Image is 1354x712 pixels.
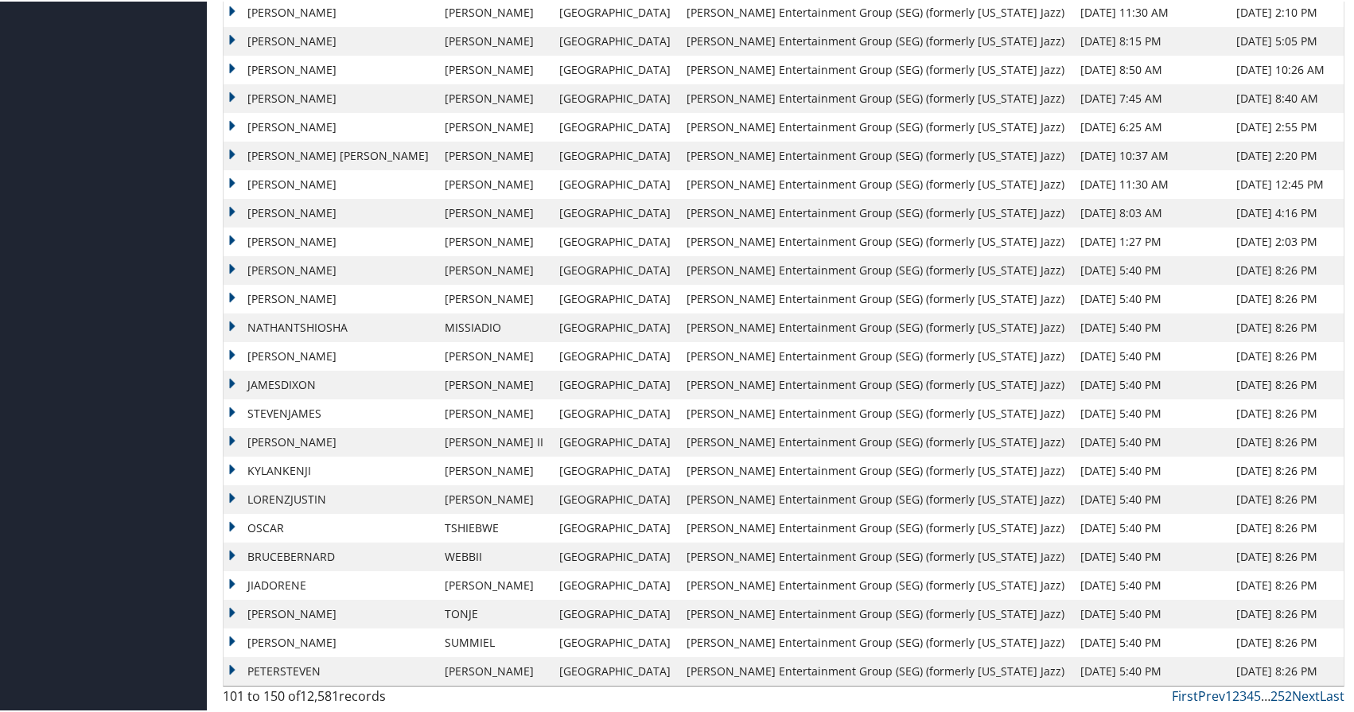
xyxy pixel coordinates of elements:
td: [PERSON_NAME] [224,226,437,255]
td: [DATE] 8:26 PM [1228,512,1344,541]
td: [DATE] 8:26 PM [1228,455,1344,484]
td: [PERSON_NAME] Entertainment Group (SEG) (formerly [US_STATE] Jazz) [679,54,1072,83]
td: [DATE] 4:16 PM [1228,197,1344,226]
td: [PERSON_NAME] [437,25,551,54]
td: [PERSON_NAME] Entertainment Group (SEG) (formerly [US_STATE] Jazz) [679,398,1072,426]
td: [PERSON_NAME] [224,340,437,369]
a: First [1172,686,1198,703]
span: … [1261,686,1270,703]
td: [DATE] 5:40 PM [1072,656,1228,684]
td: [DATE] 8:26 PM [1228,570,1344,598]
td: JAMESDIXON [224,369,437,398]
td: [DATE] 5:40 PM [1072,627,1228,656]
td: [DATE] 8:26 PM [1228,398,1344,426]
td: TSHIEBWE [437,512,551,541]
td: KYLANKENJI [224,455,437,484]
td: [DATE] 8:26 PM [1228,369,1344,398]
td: [GEOGRAPHIC_DATA] [551,169,679,197]
td: [DATE] 8:40 AM [1228,83,1344,111]
td: [PERSON_NAME] [224,169,437,197]
td: [DATE] 5:40 PM [1072,426,1228,455]
td: [DATE] 5:05 PM [1228,25,1344,54]
a: Next [1292,686,1320,703]
td: [PERSON_NAME] [437,111,551,140]
td: [PERSON_NAME] Entertainment Group (SEG) (formerly [US_STATE] Jazz) [679,226,1072,255]
td: [DATE] 8:50 AM [1072,54,1228,83]
td: [PERSON_NAME] [437,283,551,312]
td: [GEOGRAPHIC_DATA] [551,283,679,312]
td: [PERSON_NAME] Entertainment Group (SEG) (formerly [US_STATE] Jazz) [679,484,1072,512]
td: [GEOGRAPHIC_DATA] [551,312,679,340]
td: [DATE] 5:40 PM [1072,484,1228,512]
td: [DATE] 8:26 PM [1228,426,1344,455]
td: JIADORENE [224,570,437,598]
td: [DATE] 8:26 PM [1228,283,1344,312]
td: [PERSON_NAME] Entertainment Group (SEG) (formerly [US_STATE] Jazz) [679,455,1072,484]
td: [PERSON_NAME] Entertainment Group (SEG) (formerly [US_STATE] Jazz) [679,627,1072,656]
td: [PERSON_NAME] [437,570,551,598]
td: [PERSON_NAME] [437,197,551,226]
td: [DATE] 5:40 PM [1072,369,1228,398]
td: [GEOGRAPHIC_DATA] [551,541,679,570]
td: BRUCEBERNARD [224,541,437,570]
td: [PERSON_NAME] [437,455,551,484]
td: [DATE] 5:40 PM [1072,570,1228,598]
td: [GEOGRAPHIC_DATA] [551,484,679,512]
td: [PERSON_NAME] [224,598,437,627]
div: 101 to 150 of records [223,685,485,712]
td: [PERSON_NAME] [437,83,551,111]
td: [DATE] 5:40 PM [1072,255,1228,283]
td: LORENZJUSTIN [224,484,437,512]
td: [PERSON_NAME] [224,25,437,54]
a: 3 [1239,686,1247,703]
td: [PERSON_NAME] Entertainment Group (SEG) (formerly [US_STATE] Jazz) [679,111,1072,140]
td: [PERSON_NAME] Entertainment Group (SEG) (formerly [US_STATE] Jazz) [679,426,1072,455]
td: [GEOGRAPHIC_DATA] [551,140,679,169]
td: [GEOGRAPHIC_DATA] [551,512,679,541]
a: 4 [1247,686,1254,703]
td: [GEOGRAPHIC_DATA] [551,598,679,627]
td: [DATE] 5:40 PM [1072,398,1228,426]
td: [PERSON_NAME] [437,398,551,426]
a: 2 [1232,686,1239,703]
td: [DATE] 1:27 PM [1072,226,1228,255]
td: [PERSON_NAME] Entertainment Group (SEG) (formerly [US_STATE] Jazz) [679,340,1072,369]
td: [GEOGRAPHIC_DATA] [551,570,679,598]
td: [PERSON_NAME] Entertainment Group (SEG) (formerly [US_STATE] Jazz) [679,369,1072,398]
td: [DATE] 2:55 PM [1228,111,1344,140]
a: 1 [1225,686,1232,703]
td: MISSIADIO [437,312,551,340]
td: [PERSON_NAME] Entertainment Group (SEG) (formerly [US_STATE] Jazz) [679,255,1072,283]
td: [GEOGRAPHIC_DATA] [551,455,679,484]
td: OSCAR [224,512,437,541]
td: [DATE] 8:26 PM [1228,598,1344,627]
td: [GEOGRAPHIC_DATA] [551,255,679,283]
td: NATHANTSHIOSHA [224,312,437,340]
td: [PERSON_NAME] [437,255,551,283]
td: [GEOGRAPHIC_DATA] [551,111,679,140]
td: [DATE] 5:40 PM [1072,541,1228,570]
td: [DATE] 11:30 AM [1072,169,1228,197]
td: [DATE] 7:45 AM [1072,83,1228,111]
td: [GEOGRAPHIC_DATA] [551,627,679,656]
td: [DATE] 5:40 PM [1072,340,1228,369]
td: SUMMIEL [437,627,551,656]
td: [PERSON_NAME] [224,111,437,140]
td: [PERSON_NAME] [224,197,437,226]
span: 12,581 [300,686,339,703]
td: [PERSON_NAME] II [437,426,551,455]
a: Prev [1198,686,1225,703]
td: [PERSON_NAME] [437,140,551,169]
td: [GEOGRAPHIC_DATA] [551,656,679,684]
td: [GEOGRAPHIC_DATA] [551,83,679,111]
td: [GEOGRAPHIC_DATA] [551,54,679,83]
a: 252 [1270,686,1292,703]
td: [PERSON_NAME] Entertainment Group (SEG) (formerly [US_STATE] Jazz) [679,541,1072,570]
td: [DATE] 8:26 PM [1228,627,1344,656]
a: 5 [1254,686,1261,703]
td: [DATE] 5:40 PM [1072,455,1228,484]
td: [GEOGRAPHIC_DATA] [551,25,679,54]
td: [DATE] 8:26 PM [1228,312,1344,340]
td: [GEOGRAPHIC_DATA] [551,340,679,369]
td: [PERSON_NAME] [224,283,437,312]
